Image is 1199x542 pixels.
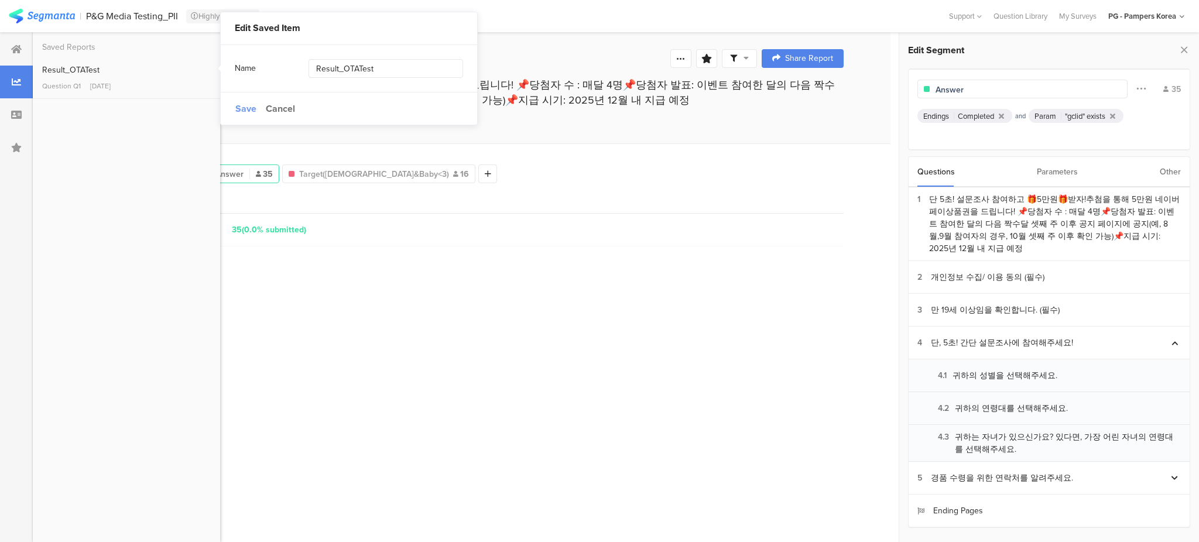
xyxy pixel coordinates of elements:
div: 5 [917,472,931,484]
div: Question Q1 [42,81,81,91]
div: Page Statistics [80,195,844,214]
input: Segment name... [936,84,1037,96]
span: Save [235,102,256,115]
div: 귀하의 성별을 선택해주세요. [917,369,1057,382]
div: Support [949,7,982,25]
span: Target([DEMOGRAPHIC_DATA]&Baby<3) [299,168,441,180]
div: 단, 5초! 간단 설문조사에 참여해주세요! [931,337,1073,349]
div: "gclid" exists [1065,111,1105,122]
span: Answer [215,168,244,180]
span: Endings [923,111,949,122]
div: and [1012,111,1029,121]
div: [DATE] [90,81,111,91]
div: 2 [917,271,931,283]
img: segmanta logo [9,9,75,23]
div: 단 5초! 설문조사 참여하고 🎁5만원🎁받자!추첨을 통해 5만원 네이버페이상품권을 드립니다! 📌당첨자 수 : 매달 4명📌당첨자 발표: 이벤트 참여한 달의 다음 짝수달 셋째 주 ... [929,193,1181,255]
span: Edit Segment [908,43,964,57]
span: (0.0% submitted) [242,224,306,236]
section: 4.2 [917,402,955,414]
div: 3 [917,304,931,316]
div: Name [235,63,309,74]
button: Save [235,97,257,121]
div: Param [1034,111,1056,122]
span: 35 [256,168,273,180]
div: 귀하의 연령대를 선택해주세요. [917,402,1068,414]
div: Saved Reports [42,41,95,53]
div: 귀하는 자녀가 있으신가요? 있다면, 가장 어린 자녀의 연령대를 선택해주세요. [917,431,1181,455]
div: 1 [917,193,929,255]
div: 35 [220,224,306,236]
section: 4.3 [917,431,955,455]
div: Other [1160,157,1181,187]
div: 개인정보 수집/ 이용 동의 (필수) [931,271,1044,283]
div: 경품 수령을 위한 연락처를 알려주세요. [931,472,1073,484]
div: Questions [917,157,955,187]
span: Share Report [785,54,833,63]
a: Question Library [988,11,1053,22]
div: Edit Saved Item [235,22,300,35]
div: Ending Pages [917,505,983,517]
a: Result_OTATest Question Q1 [DATE] [42,64,211,91]
div: 4 [917,337,931,349]
span: Cancel [266,102,295,115]
div: P&G Media Testing_PII [86,11,178,22]
span: Completed [958,111,994,122]
section: 4.1 [917,369,953,382]
div: 만 19세 이상임을 확인합니다. (필수) [931,304,1060,316]
div: Parameters [1037,157,1078,187]
div: 35 [1163,83,1181,95]
div: Highly Restricted [186,9,259,23]
button: Cancel [265,97,296,121]
div: PG - Pampers Korea [1108,11,1176,22]
a: My Surveys [1053,11,1102,22]
div: | [80,9,81,23]
div: Result_OTATest [42,64,211,76]
span: 16 [453,168,469,180]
